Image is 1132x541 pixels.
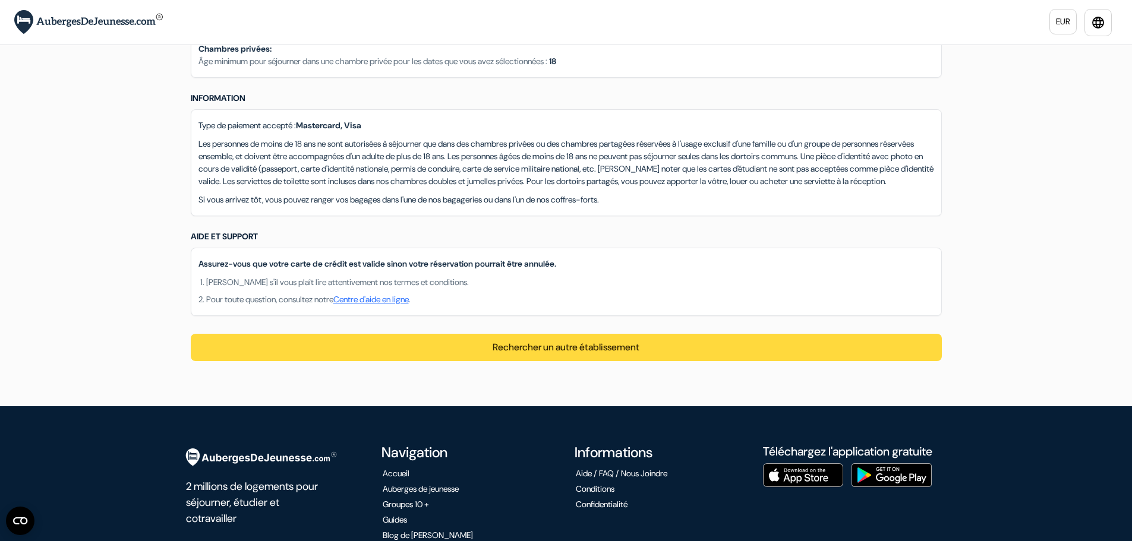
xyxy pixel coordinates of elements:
li: Pour toute question, consultez notre . [206,293,934,306]
a: Auberges de jeunesse [383,483,459,494]
h4: Navigation [381,444,556,461]
a: EUR [1049,9,1077,34]
a: Accueil [383,468,409,479]
img: AubergesDeJeunesse.com [14,10,163,34]
img: AubergesDeJeunesse.com.svg [177,439,342,475]
p: Si vous arrivez tôt, vous pouvez ranger vos bagages dans l'une de nos bagageries ou dans l'un de ... [198,194,934,206]
a: language [1084,9,1112,36]
span: Âge minimum pour séjourner dans une chambre privée pour les dates que vous avez sélectionnées : [198,56,547,67]
a: Aide / FAQ / Nous Joindre [576,468,667,479]
span: Aide et support [191,231,258,242]
h4: Informations [575,444,749,461]
a: Centre d'aide en ligne [333,294,409,305]
i: language [1091,15,1105,30]
b: Chambres privées: [198,43,272,54]
a: Téléchargez l'application gratuite [763,444,932,459]
p: 2 millions de logements pour séjourner, étudier et cotravailler [186,475,322,527]
button: CMP-Widget öffnen [6,507,34,535]
span: Information [191,93,245,103]
b: Mastercard, Visa [296,120,361,131]
p: Type de paiement accepté : [198,119,934,132]
li: [PERSON_NAME] s'il vous plaît lire attentivement nos termes et conditions. [206,276,934,289]
a: Conditions [576,483,614,494]
p: Assurez-vous que votre carte de crédit est valide sinon votre réservation pourrait être annulée. [198,258,934,270]
p: Les personnes de moins de 18 ans ne sont autorisées à séjourner que dans des chambres privées ou ... [198,138,934,188]
a: Groupes 10 + [383,499,429,510]
a: Guides [383,514,407,525]
span: 18 [549,56,556,67]
a: Confidentialité [576,499,628,510]
a: Blog de [PERSON_NAME] [383,530,473,540]
a: Rechercher un autre établissement [493,341,639,353]
img: Téléchargez l'application gratuite [763,463,843,487]
img: Téléchargez l'application gratuite [852,463,932,487]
